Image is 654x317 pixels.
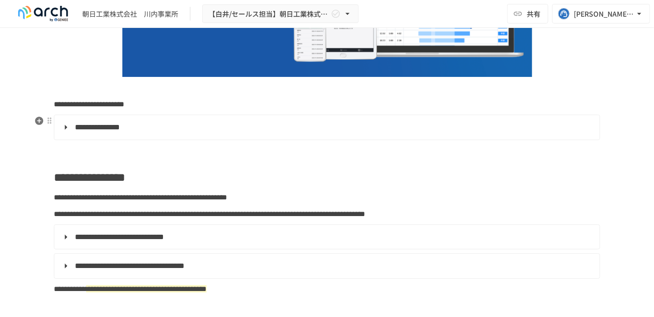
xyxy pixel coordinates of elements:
[527,8,540,19] span: 共有
[12,6,74,22] img: logo-default@2x-9cf2c760.svg
[574,8,634,20] div: [PERSON_NAME][EMAIL_ADDRESS][DOMAIN_NAME]
[507,4,548,24] button: 共有
[209,8,329,20] span: 【白井/セールス担当】朝日工業株式会社様_初期設定サポート
[202,4,359,24] button: 【白井/セールス担当】朝日工業株式会社様_初期設定サポート
[82,9,178,19] div: 朝日工業株式会社 川内事業所
[552,4,650,24] button: [PERSON_NAME][EMAIL_ADDRESS][DOMAIN_NAME]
